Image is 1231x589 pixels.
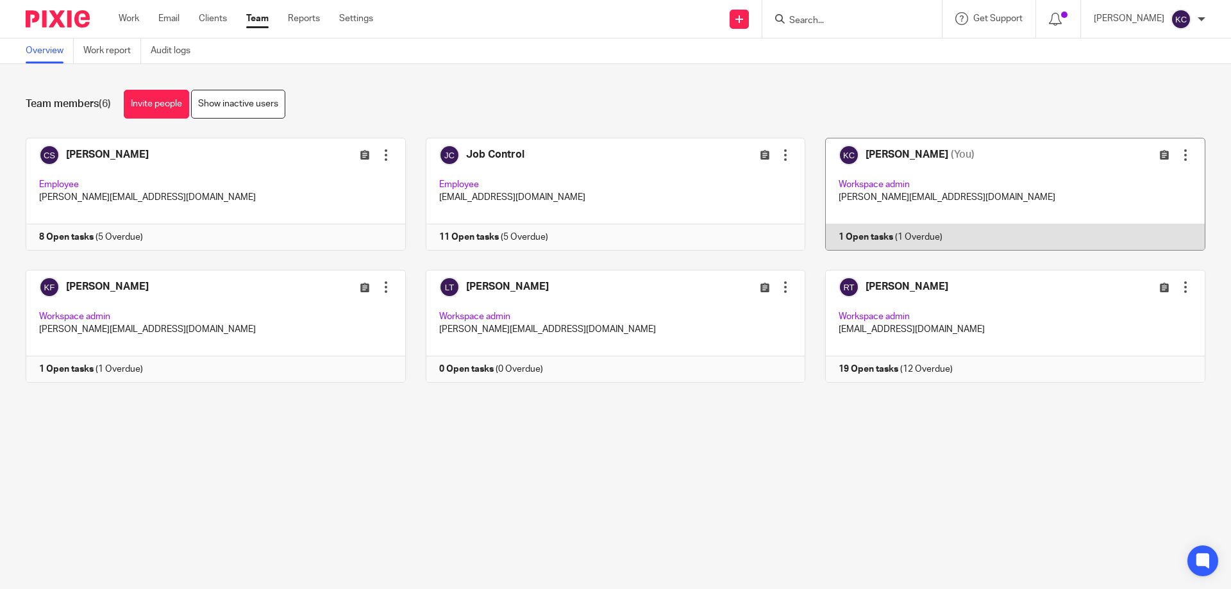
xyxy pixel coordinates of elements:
img: svg%3E [1171,9,1191,29]
span: Get Support [973,14,1023,23]
a: Settings [339,12,373,25]
a: Email [158,12,180,25]
p: [PERSON_NAME] [1094,12,1164,25]
h1: Team members [26,97,111,111]
a: Work [119,12,139,25]
a: Audit logs [151,38,200,63]
a: Show inactive users [191,90,285,119]
a: Invite people [124,90,189,119]
img: Pixie [26,10,90,28]
span: (6) [99,99,111,109]
input: Search [788,15,903,27]
a: Work report [83,38,141,63]
a: Clients [199,12,227,25]
a: Team [246,12,269,25]
a: Overview [26,38,74,63]
a: Reports [288,12,320,25]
